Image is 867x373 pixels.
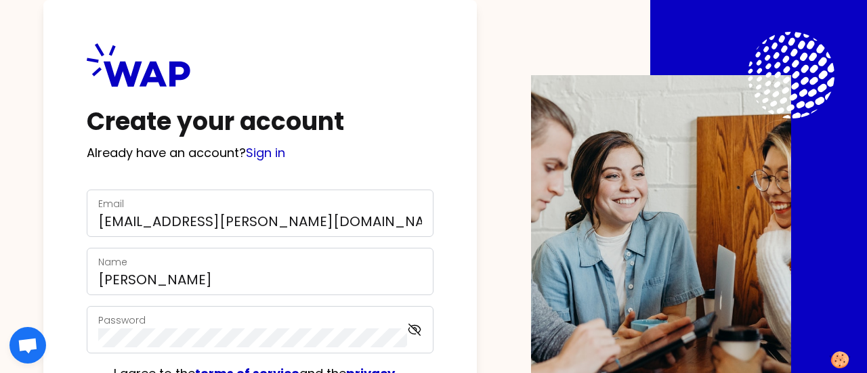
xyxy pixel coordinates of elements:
[98,197,124,211] label: Email
[87,144,433,162] p: Already have an account?
[98,313,146,327] label: Password
[87,108,433,135] h1: Create your account
[9,327,46,364] a: Ouvrir le chat
[246,144,285,161] a: Sign in
[98,255,127,269] label: Name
